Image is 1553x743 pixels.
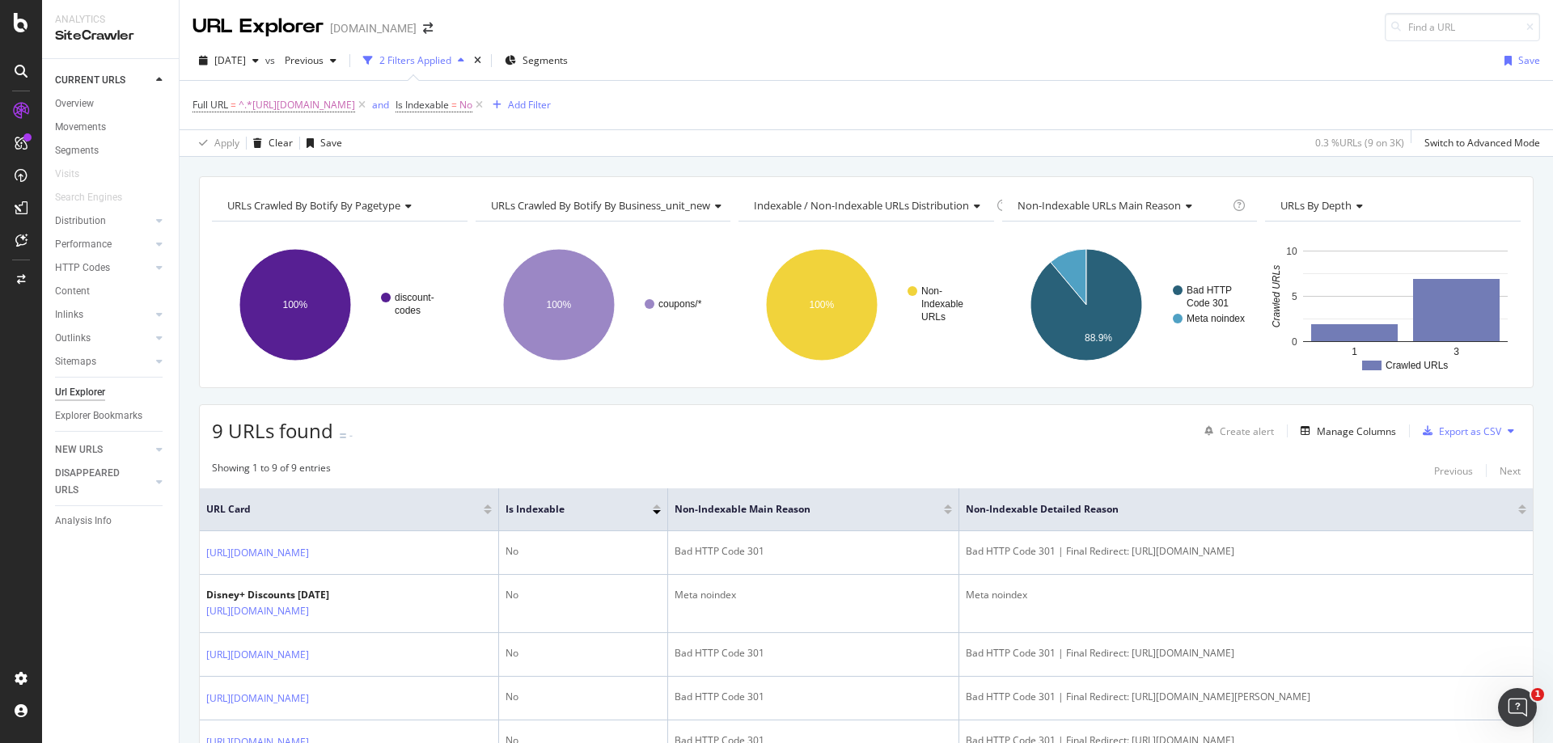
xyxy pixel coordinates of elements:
[1352,346,1358,357] text: 1
[55,119,106,136] div: Movements
[357,48,471,74] button: 2 Filters Applied
[488,192,734,218] h4: URLs Crawled By Botify By business_unit_new
[278,48,343,74] button: Previous
[423,23,433,34] div: arrow-right-arrow-left
[1386,360,1448,371] text: Crawled URLs
[498,48,574,74] button: Segments
[1500,461,1521,480] button: Next
[55,465,137,499] div: DISAPPEARED URLS
[1531,688,1544,701] span: 1
[921,298,963,310] text: Indexable
[675,588,953,602] div: Meta noindex
[55,13,166,27] div: Analytics
[55,72,125,89] div: CURRENT URLS
[55,306,83,323] div: Inlinks
[247,130,293,156] button: Clear
[193,48,265,74] button: [DATE]
[55,407,142,424] div: Explorer Bookmarks
[966,544,1526,559] div: Bad HTTP Code 301 | Final Redirect: [URL][DOMAIN_NAME]
[55,213,106,230] div: Distribution
[1416,418,1501,444] button: Export as CSV
[1018,198,1181,213] span: Non-Indexable URLs Main Reason
[506,588,660,602] div: No
[459,94,472,116] span: No
[1294,421,1396,441] button: Manage Columns
[55,330,151,347] a: Outlinks
[921,285,942,297] text: Non-
[921,311,946,323] text: URLs
[55,189,122,206] div: Search Engines
[491,198,710,213] span: URLs Crawled By Botify By business_unit_new
[206,603,309,619] a: [URL][DOMAIN_NAME]
[1434,464,1473,478] div: Previous
[278,53,324,67] span: Previous
[738,234,992,375] div: A chart.
[1002,234,1258,375] svg: A chart.
[1265,234,1521,375] svg: A chart.
[1085,332,1112,344] text: 88.9%
[206,588,379,602] div: Disney+ Discounts [DATE]
[675,646,953,661] div: Bad HTTP Code 301
[508,98,551,112] div: Add Filter
[396,98,449,112] span: Is Indexable
[214,53,246,67] span: 2025 Sep. 4th
[212,234,465,375] div: A chart.
[966,646,1526,661] div: Bad HTTP Code 301 | Final Redirect: [URL][DOMAIN_NAME]
[372,98,389,112] div: and
[675,502,920,517] span: Non-Indexable Main Reason
[1317,424,1396,438] div: Manage Columns
[506,502,628,517] span: Is Indexable
[55,119,167,136] a: Movements
[55,384,167,401] a: Url Explorer
[1434,461,1473,480] button: Previous
[206,690,309,707] a: [URL][DOMAIN_NAME]
[55,95,94,112] div: Overview
[283,299,308,310] text: 100%
[231,98,236,112] span: =
[239,94,355,116] span: ^.*[URL][DOMAIN_NAME]
[1315,136,1404,150] div: 0.3 % URLs ( 9 on 3K )
[1418,130,1540,156] button: Switch to Advanced Mode
[55,441,103,458] div: NEW URLS
[340,433,346,438] img: Equal
[55,384,105,401] div: Url Explorer
[379,53,451,67] div: 2 Filters Applied
[55,166,95,183] a: Visits
[55,213,151,230] a: Distribution
[1198,418,1274,444] button: Create alert
[546,299,571,310] text: 100%
[55,236,151,253] a: Performance
[212,417,333,444] span: 9 URLs found
[55,236,112,253] div: Performance
[1454,346,1460,357] text: 3
[55,142,99,159] div: Segments
[1287,246,1298,257] text: 10
[300,130,342,156] button: Save
[55,283,167,300] a: Content
[476,234,729,375] svg: A chart.
[265,53,278,67] span: vs
[55,441,151,458] a: NEW URLS
[55,407,167,424] a: Explorer Bookmarks
[523,53,568,67] span: Segments
[227,198,400,213] span: URLs Crawled By Botify By pagetype
[55,353,96,370] div: Sitemaps
[506,646,660,661] div: No
[55,465,151,499] a: DISAPPEARED URLS
[55,330,91,347] div: Outlinks
[506,690,660,704] div: No
[55,353,151,370] a: Sitemaps
[1498,688,1537,727] iframe: Intercom live chat
[810,299,835,310] text: 100%
[320,136,342,150] div: Save
[966,588,1526,602] div: Meta noindex
[471,53,485,69] div: times
[1271,265,1282,327] text: Crawled URLs
[1292,336,1297,348] text: 0
[193,13,324,40] div: URL Explorer
[330,20,417,36] div: [DOMAIN_NAME]
[206,647,309,663] a: [URL][DOMAIN_NAME]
